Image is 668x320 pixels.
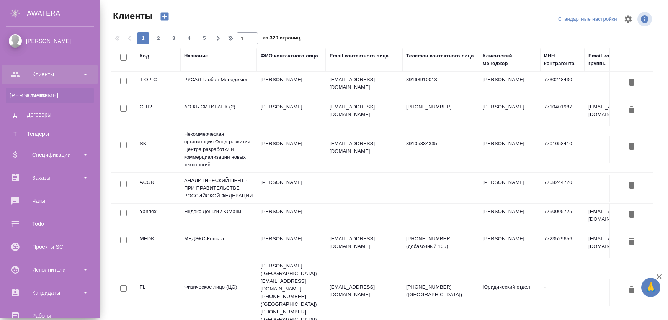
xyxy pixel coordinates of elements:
[406,140,475,148] p: 89105834335
[330,140,399,155] p: [EMAIL_ADDRESS][DOMAIN_NAME]
[180,231,257,258] td: МЕДЭКС-Консалт
[136,72,180,99] td: T-OP-C
[641,278,660,297] button: 🙏
[625,235,638,249] button: Удалить
[6,107,94,122] a: ДДоговоры
[183,32,195,44] button: 4
[183,34,195,42] span: 4
[257,72,326,99] td: [PERSON_NAME]
[544,52,581,67] div: ИНН контрагента
[585,204,653,231] td: [EMAIL_ADDRESS][DOMAIN_NAME]
[330,103,399,118] p: [EMAIL_ADDRESS][DOMAIN_NAME]
[152,32,165,44] button: 2
[483,52,536,67] div: Клиентский менеджер
[180,279,257,306] td: Физическое лицо (ЦО)
[263,33,300,44] span: из 320 страниц
[479,72,540,99] td: [PERSON_NAME]
[330,76,399,91] p: [EMAIL_ADDRESS][DOMAIN_NAME]
[479,136,540,163] td: [PERSON_NAME]
[406,76,475,84] p: 89163910013
[6,241,94,253] div: Проекты SC
[540,204,585,231] td: 7750005725
[625,208,638,222] button: Удалить
[2,237,98,256] a: Проекты SC
[585,231,653,258] td: [EMAIL_ADDRESS][DOMAIN_NAME]
[6,126,94,141] a: ТТендеры
[6,287,94,299] div: Кандидаты
[136,175,180,202] td: ACGRF
[2,214,98,233] a: Todo
[257,99,326,126] td: [PERSON_NAME]
[330,283,399,299] p: [EMAIL_ADDRESS][DOMAIN_NAME]
[406,103,475,111] p: [PHONE_NUMBER]
[136,231,180,258] td: MEDK
[136,136,180,163] td: SK
[198,34,211,42] span: 5
[140,52,149,60] div: Код
[585,99,653,126] td: [EMAIL_ADDRESS][DOMAIN_NAME]
[136,204,180,231] td: Yandex
[540,99,585,126] td: 7710401987
[10,92,90,99] div: Клиенты
[6,37,94,45] div: [PERSON_NAME]
[479,204,540,231] td: [PERSON_NAME]
[6,264,94,276] div: Исполнители
[406,52,474,60] div: Телефон контактного лица
[479,99,540,126] td: [PERSON_NAME]
[180,99,257,126] td: АО КБ СИТИБАНК (2)
[540,175,585,202] td: 7708244720
[637,12,653,26] span: Посмотреть информацию
[6,69,94,80] div: Клиенты
[6,195,94,207] div: Чаты
[136,99,180,126] td: CITI2
[619,10,637,28] span: Настроить таблицу
[257,231,326,258] td: [PERSON_NAME]
[588,52,650,67] div: Email клиентской группы
[625,179,638,193] button: Удалить
[6,172,94,184] div: Заказы
[479,175,540,202] td: [PERSON_NAME]
[625,76,638,90] button: Удалить
[257,204,326,231] td: [PERSON_NAME]
[180,126,257,172] td: Некоммерческая организация Фонд развития Центра разработки и коммерциализации новых технологий
[540,279,585,306] td: -
[168,34,180,42] span: 3
[136,279,180,306] td: FL
[540,72,585,99] td: 7730248430
[406,235,475,250] p: [PHONE_NUMBER] (добавочный 105)
[330,235,399,250] p: [EMAIL_ADDRESS][DOMAIN_NAME]
[152,34,165,42] span: 2
[184,52,208,60] div: Название
[556,13,619,25] div: split button
[111,10,152,22] span: Клиенты
[257,136,326,163] td: [PERSON_NAME]
[6,88,94,103] a: [PERSON_NAME]Клиенты
[644,279,657,295] span: 🙏
[625,283,638,297] button: Удалить
[27,6,100,21] div: AWATERA
[261,52,318,60] div: ФИО контактного лица
[180,72,257,99] td: РУСАЛ Глобал Менеджмент
[540,136,585,163] td: 7701058410
[2,191,98,210] a: Чаты
[180,173,257,203] td: АНАЛИТИЧЕСКИЙ ЦЕНТР ПРИ ПРАВИТЕЛЬСТВЕ РОССИЙСКОЙ ФЕДЕРАЦИИ
[198,32,211,44] button: 5
[168,32,180,44] button: 3
[330,52,389,60] div: Email контактного лица
[180,204,257,231] td: Яндекс Деньги / ЮМани
[10,130,90,138] div: Тендеры
[540,231,585,258] td: 7723529656
[625,103,638,117] button: Удалить
[479,279,540,306] td: Юридический отдел
[6,149,94,161] div: Спецификации
[6,218,94,230] div: Todo
[625,140,638,154] button: Удалить
[479,231,540,258] td: [PERSON_NAME]
[406,283,475,299] p: [PHONE_NUMBER] ([GEOGRAPHIC_DATA])
[257,175,326,202] td: [PERSON_NAME]
[10,111,90,118] div: Договоры
[155,10,174,23] button: Создать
